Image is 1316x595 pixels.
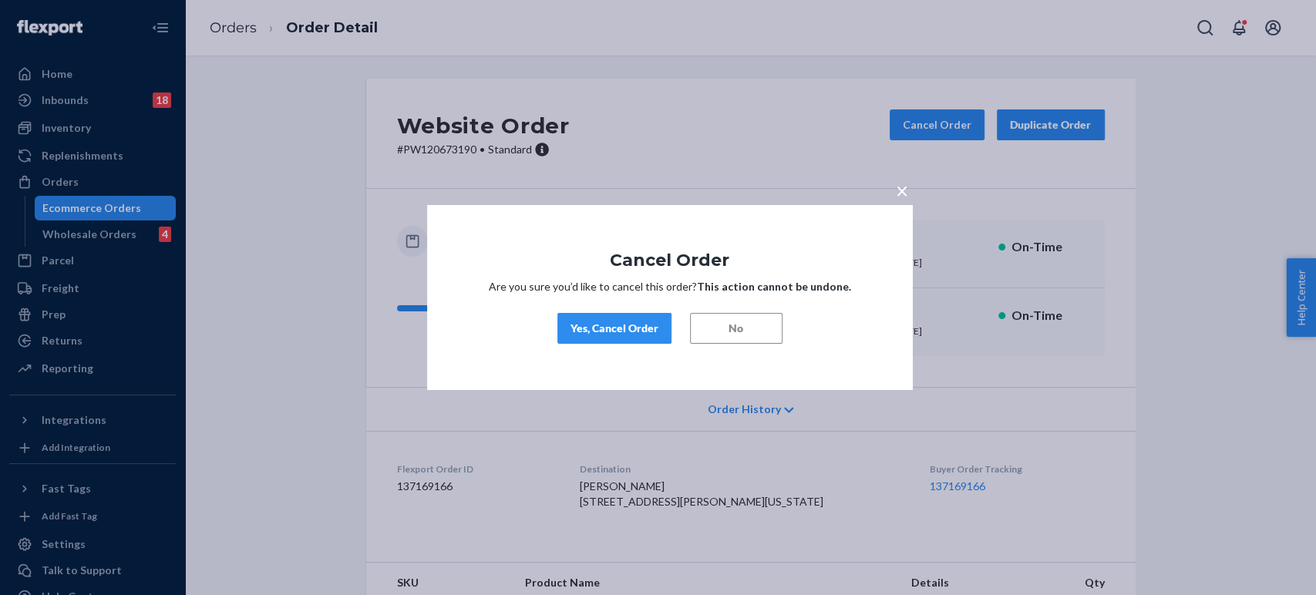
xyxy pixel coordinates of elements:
h1: Cancel Order [473,251,867,270]
button: Yes, Cancel Order [557,313,671,344]
span: × [896,177,908,203]
button: No [690,313,783,344]
div: Yes, Cancel Order [570,321,658,336]
strong: This action cannot be undone. [697,280,851,293]
p: Are you sure you’d like to cancel this order? [473,279,867,294]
